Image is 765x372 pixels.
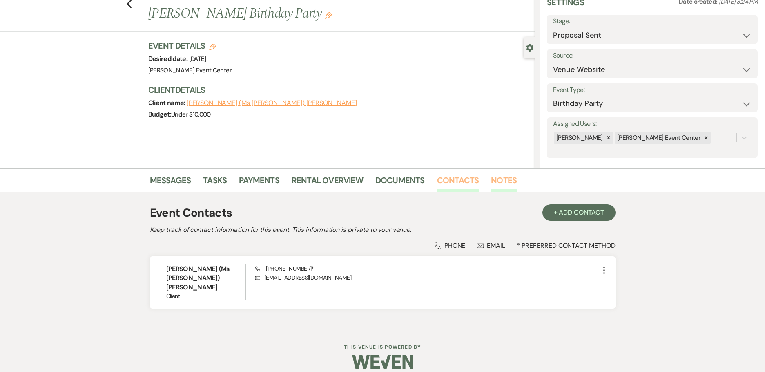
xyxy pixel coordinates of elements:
[189,55,206,63] span: [DATE]
[171,110,211,119] span: Under $10,000
[615,132,702,144] div: [PERSON_NAME] Event Center
[148,40,232,52] h3: Event Details
[553,118,752,130] label: Assigned Users:
[437,174,479,192] a: Contacts
[255,273,599,282] p: [EMAIL_ADDRESS][DOMAIN_NAME]
[187,100,357,106] button: [PERSON_NAME] (Ms [PERSON_NAME]) [PERSON_NAME]
[542,204,616,221] button: + Add Contact
[553,84,752,96] label: Event Type:
[554,132,604,144] div: [PERSON_NAME]
[491,174,517,192] a: Notes
[435,241,466,250] div: Phone
[148,110,172,119] span: Budget:
[150,204,232,222] h1: Event Contacts
[325,11,332,19] button: Edit
[526,43,533,51] button: Close lead details
[553,50,752,62] label: Source:
[148,54,189,63] span: Desired date:
[477,241,505,250] div: Email
[255,265,314,272] span: [PHONE_NUMBER] *
[166,264,246,292] h6: [PERSON_NAME] (Ms [PERSON_NAME]) [PERSON_NAME]
[148,99,187,107] span: Client name:
[203,174,227,192] a: Tasks
[375,174,425,192] a: Documents
[239,174,279,192] a: Payments
[292,174,363,192] a: Rental Overview
[150,225,616,235] h2: Keep track of contact information for this event. This information is private to your venue.
[148,66,232,74] span: [PERSON_NAME] Event Center
[553,16,752,27] label: Stage:
[166,292,246,300] span: Client
[150,241,616,250] div: * Preferred Contact Method
[148,84,528,96] h3: Client Details
[150,174,191,192] a: Messages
